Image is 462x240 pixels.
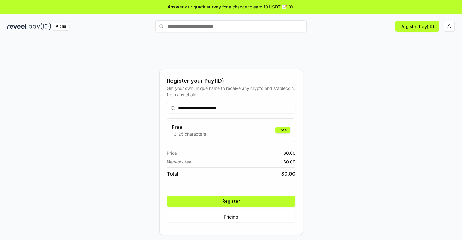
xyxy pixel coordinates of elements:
[167,77,295,85] div: Register your Pay(ID)
[167,85,295,98] div: Get your own unique name to receive any crypto and stablecoin, from any chain
[167,212,295,222] button: Pricing
[29,23,51,30] img: pay_id
[172,123,206,131] h3: Free
[168,4,221,10] span: Answer our quick survey
[222,4,287,10] span: for a chance to earn 10 USDT 📝
[283,159,295,165] span: $ 0.00
[283,150,295,156] span: $ 0.00
[172,131,206,137] p: 13-25 characters
[167,150,177,156] span: Price
[167,170,178,177] span: Total
[395,21,439,32] button: Register Pay(ID)
[7,23,28,30] img: reveel_dark
[167,196,295,207] button: Register
[167,159,191,165] span: Network fee
[275,127,290,133] div: Free
[281,170,295,177] span: $ 0.00
[52,23,69,30] div: Alpha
